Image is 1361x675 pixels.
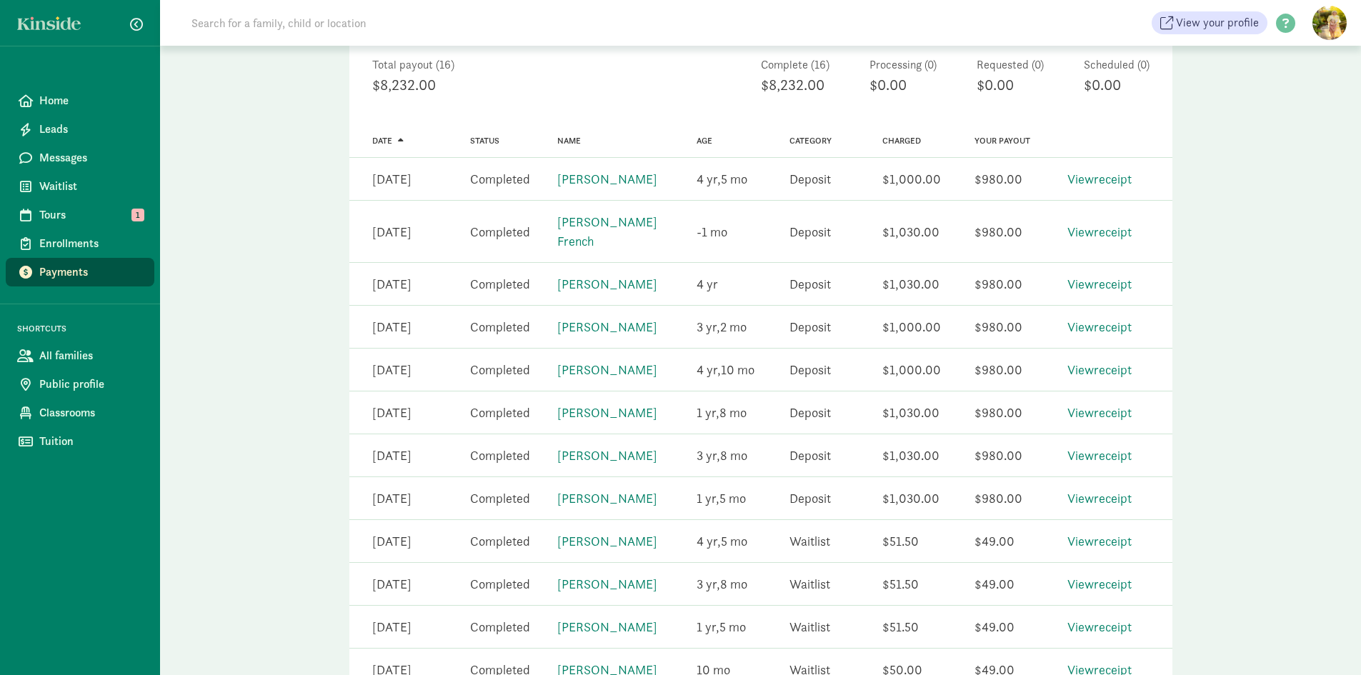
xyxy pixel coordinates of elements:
[719,619,746,635] span: 5
[882,136,921,146] a: Charged
[789,403,831,422] div: Deposit
[882,574,919,594] div: $51.50
[789,489,831,508] div: Deposit
[882,403,939,422] div: $1,030.00
[372,489,412,508] div: [DATE]
[372,574,412,594] div: [DATE]
[697,224,727,240] span: -1
[721,171,747,187] span: 5
[721,533,747,549] span: 5
[1084,56,1150,74] div: Scheduled (0)
[1067,276,1132,292] a: Viewreceipt
[1067,319,1132,335] a: Viewreceipt
[697,319,720,335] span: 3
[372,446,412,465] div: [DATE]
[697,447,720,464] span: 3
[1067,404,1132,421] a: Viewreceipt
[131,209,144,221] span: 1
[882,317,941,336] div: $1,000.00
[557,404,657,421] a: [PERSON_NAME]
[882,222,939,241] div: $1,030.00
[789,446,831,465] div: Deposit
[719,490,746,506] span: 5
[470,171,530,187] span: Completed
[1152,11,1267,34] a: View your profile
[39,178,143,195] span: Waitlist
[470,447,530,464] span: Completed
[974,136,1030,146] a: Your payout
[697,136,712,146] span: Age
[6,172,154,201] a: Waitlist
[6,427,154,456] a: Tuition
[974,531,1014,551] div: $49.00
[6,115,154,144] a: Leads
[869,56,937,74] div: Processing (0)
[557,319,657,335] a: [PERSON_NAME]
[372,136,404,146] a: Date
[372,56,721,74] div: Total payout (16)
[39,206,143,224] span: Tours
[697,576,720,592] span: 3
[882,531,919,551] div: $51.50
[557,136,581,146] a: Name
[974,360,1022,379] div: $980.00
[470,619,530,635] span: Completed
[39,149,143,166] span: Messages
[470,533,530,549] span: Completed
[470,276,530,292] span: Completed
[557,576,657,592] a: [PERSON_NAME]
[882,446,939,465] div: $1,030.00
[697,361,721,378] span: 4
[977,74,1044,96] div: $0.00
[557,171,657,187] a: [PERSON_NAME]
[372,617,412,636] div: [DATE]
[719,404,747,421] span: 8
[882,274,939,294] div: $1,030.00
[557,533,657,549] a: [PERSON_NAME]
[1067,171,1132,187] a: Viewreceipt
[974,274,1022,294] div: $980.00
[977,56,1044,74] div: Requested (0)
[697,619,719,635] span: 1
[869,74,937,96] div: $0.00
[557,214,657,249] a: [PERSON_NAME] French
[789,317,831,336] div: Deposit
[470,404,530,421] span: Completed
[39,347,143,364] span: All families
[1067,361,1132,378] a: Viewreceipt
[6,341,154,370] a: All families
[183,9,584,37] input: Search for a family, child or location
[974,317,1022,336] div: $980.00
[372,274,412,294] div: [DATE]
[1067,533,1132,549] a: Viewreceipt
[974,489,1022,508] div: $980.00
[974,574,1014,594] div: $49.00
[1290,606,1361,675] div: Chat Widget
[1176,14,1259,31] span: View your profile
[557,276,657,292] a: [PERSON_NAME]
[789,360,831,379] div: Deposit
[720,319,747,335] span: 2
[6,86,154,115] a: Home
[974,403,1022,422] div: $980.00
[721,361,754,378] span: 10
[372,317,412,336] div: [DATE]
[6,144,154,172] a: Messages
[1067,619,1132,635] a: Viewreceipt
[470,576,530,592] span: Completed
[470,136,499,146] a: Status
[789,574,830,594] div: Waitlist
[372,403,412,422] div: [DATE]
[720,447,747,464] span: 8
[697,533,721,549] span: 4
[1067,224,1132,240] a: Viewreceipt
[557,361,657,378] a: [PERSON_NAME]
[882,617,919,636] div: $51.50
[372,74,721,96] div: $8,232.00
[1084,74,1150,96] div: $0.00
[372,136,392,146] span: Date
[372,531,412,551] div: [DATE]
[39,433,143,450] span: Tuition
